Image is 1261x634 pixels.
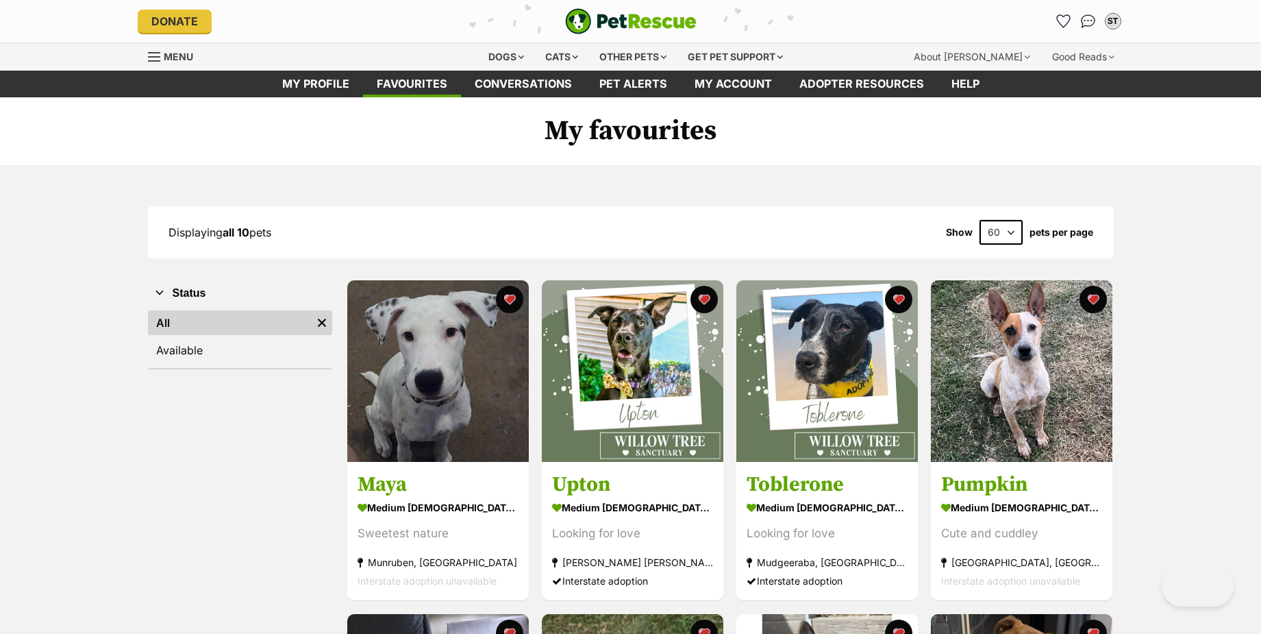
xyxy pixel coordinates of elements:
[269,71,363,97] a: My profile
[479,43,534,71] div: Dogs
[1029,227,1093,238] label: pets per page
[461,71,586,97] a: conversations
[358,498,519,518] div: medium [DEMOGRAPHIC_DATA] Dog
[941,472,1102,498] h3: Pumpkin
[148,308,332,368] div: Status
[138,10,212,33] a: Donate
[1079,286,1107,313] button: favourite
[565,8,697,34] img: logo-e224e6f780fb5917bec1dbf3a21bbac754714ae5b6737aabdf751b685950b380.svg
[358,525,519,544] div: Sweetest nature
[941,525,1102,544] div: Cute and cuddley
[678,43,792,71] div: Get pet support
[552,572,713,591] div: Interstate adoption
[552,525,713,544] div: Looking for love
[148,338,332,363] a: Available
[946,227,973,238] span: Show
[941,576,1080,587] span: Interstate adoption unavailable
[1106,14,1120,28] div: ST
[552,472,713,498] h3: Upton
[347,462,529,601] a: Maya medium [DEMOGRAPHIC_DATA] Dog Sweetest nature Munruben, [GEOGRAPHIC_DATA] Interstate adoptio...
[747,572,908,591] div: Interstate adoption
[358,554,519,572] div: Munruben, [GEOGRAPHIC_DATA]
[552,554,713,572] div: [PERSON_NAME] [PERSON_NAME], [GEOGRAPHIC_DATA]
[1042,43,1124,71] div: Good Reads
[1102,10,1124,32] button: My account
[1162,565,1234,607] iframe: Help Scout Beacon - Open
[168,225,271,239] span: Displaying pets
[736,280,918,462] img: Toblerone
[1053,10,1075,32] a: Favourites
[690,286,718,313] button: favourite
[931,280,1112,462] img: Pumpkin
[223,225,249,239] strong: all 10
[747,525,908,544] div: Looking for love
[904,43,1040,71] div: About [PERSON_NAME]
[358,576,497,587] span: Interstate adoption unavailable
[347,280,529,462] img: Maya
[736,462,918,601] a: Toblerone medium [DEMOGRAPHIC_DATA] Dog Looking for love Mudgeeraba, [GEOGRAPHIC_DATA] Interstate...
[542,462,723,601] a: Upton medium [DEMOGRAPHIC_DATA] Dog Looking for love [PERSON_NAME] [PERSON_NAME], [GEOGRAPHIC_DAT...
[312,310,332,335] a: Remove filter
[496,286,523,313] button: favourite
[552,498,713,518] div: medium [DEMOGRAPHIC_DATA] Dog
[358,472,519,498] h3: Maya
[148,43,203,68] a: Menu
[363,71,461,97] a: Favourites
[586,71,681,97] a: Pet alerts
[941,498,1102,518] div: medium [DEMOGRAPHIC_DATA] Dog
[590,43,676,71] div: Other pets
[747,498,908,518] div: medium [DEMOGRAPHIC_DATA] Dog
[941,554,1102,572] div: [GEOGRAPHIC_DATA], [GEOGRAPHIC_DATA]
[148,284,332,302] button: Status
[938,71,993,97] a: Help
[885,286,912,313] button: favourite
[1053,10,1124,32] ul: Account quick links
[681,71,786,97] a: My account
[565,8,697,34] a: PetRescue
[786,71,938,97] a: Adopter resources
[164,51,193,62] span: Menu
[1077,10,1099,32] a: Conversations
[747,554,908,572] div: Mudgeeraba, [GEOGRAPHIC_DATA]
[931,462,1112,601] a: Pumpkin medium [DEMOGRAPHIC_DATA] Dog Cute and cuddley [GEOGRAPHIC_DATA], [GEOGRAPHIC_DATA] Inter...
[1081,14,1095,28] img: chat-41dd97257d64d25036548639549fe6c8038ab92f7586957e7f3b1b290dea8141.svg
[542,280,723,462] img: Upton
[536,43,588,71] div: Cats
[148,310,312,335] a: All
[747,472,908,498] h3: Toblerone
